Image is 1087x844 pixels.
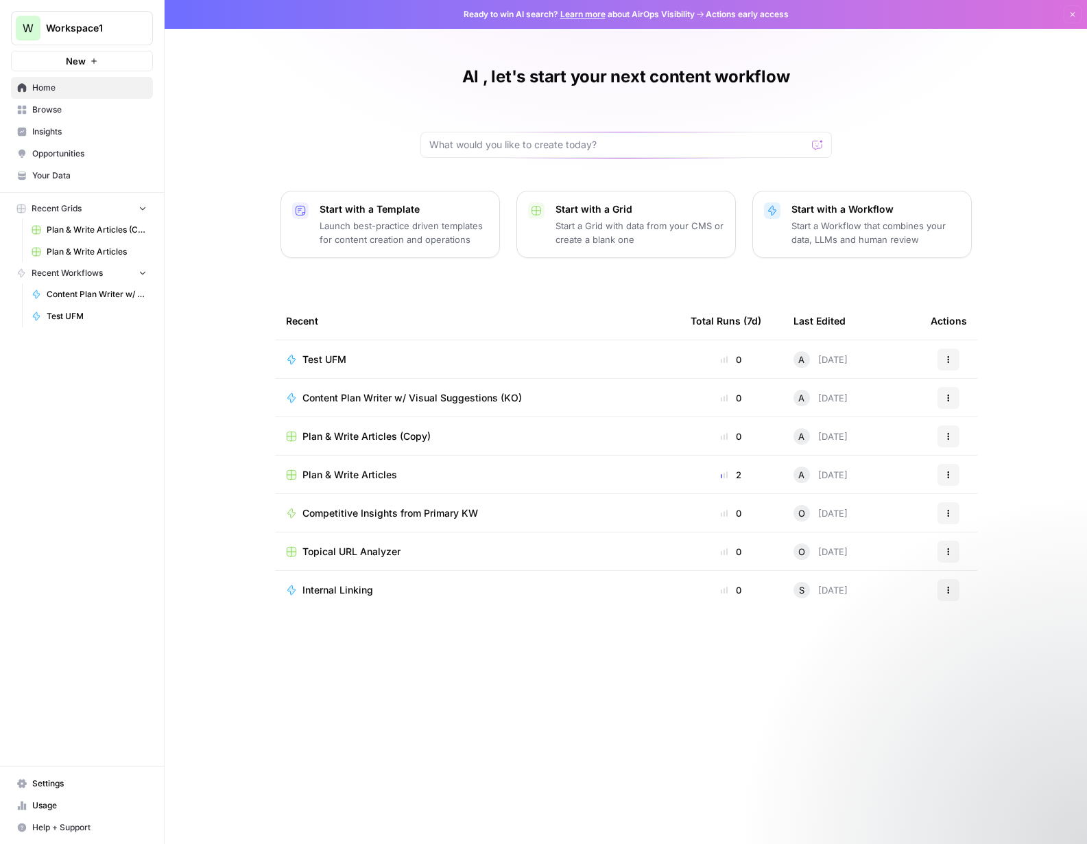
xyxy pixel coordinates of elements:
[286,545,669,559] a: Topical URL Analyzer
[32,267,103,279] span: Recent Workflows
[798,353,804,366] span: A
[793,467,848,483] div: [DATE]
[11,51,153,71] button: New
[32,126,147,138] span: Insights
[706,8,789,21] span: Actions early access
[302,468,397,482] span: Plan & Write Articles
[793,543,848,560] div: [DATE]
[302,506,478,520] span: Competitive Insights from Primary KW
[286,468,669,482] a: Plan & Write Articles
[691,391,772,405] div: 0
[691,545,772,559] div: 0
[429,138,807,152] input: What would you like to create today?
[691,506,772,520] div: 0
[11,795,153,817] a: Usage
[11,198,153,219] button: Recent Grids
[302,545,401,559] span: Topical URL Analyzer
[46,21,129,35] span: Workspace1
[32,821,147,834] span: Help + Support
[752,191,972,258] button: Start with a WorkflowStart a Workflow that combines your data, LLMs and human review
[691,430,772,443] div: 0
[47,224,147,236] span: Plan & Write Articles (Copy)
[32,169,147,182] span: Your Data
[516,191,736,258] button: Start with a GridStart a Grid with data from your CMS or create a blank one
[286,302,669,340] div: Recent
[798,430,804,443] span: A
[32,148,147,160] span: Opportunities
[47,310,147,323] span: Test UFM
[11,77,153,99] a: Home
[280,191,500,258] button: Start with a TemplateLaunch best-practice driven templates for content creation and operations
[302,391,522,405] span: Content Plan Writer w/ Visual Suggestions (KO)
[798,391,804,405] span: A
[793,390,848,406] div: [DATE]
[793,302,846,340] div: Last Edited
[560,9,606,19] a: Learn more
[25,219,153,241] a: Plan & Write Articles (Copy)
[11,11,153,45] button: Workspace: Workspace1
[799,583,804,597] span: S
[691,353,772,366] div: 0
[286,353,669,366] a: Test UFM
[556,202,724,216] p: Start with a Grid
[32,82,147,94] span: Home
[25,241,153,263] a: Plan & Write Articles
[32,104,147,116] span: Browse
[286,506,669,520] a: Competitive Insights from Primary KW
[931,302,967,340] div: Actions
[11,773,153,795] a: Settings
[302,583,373,597] span: Internal Linking
[798,506,805,520] span: O
[302,430,431,443] span: Plan & Write Articles (Copy)
[798,468,804,482] span: A
[11,165,153,187] a: Your Data
[286,583,669,597] a: Internal Linking
[462,66,790,88] h1: Al , let's start your next content workflow
[66,54,86,68] span: New
[25,305,153,327] a: Test UFM
[691,468,772,482] div: 2
[11,263,153,283] button: Recent Workflows
[464,8,695,21] span: Ready to win AI search? about AirOps Visibility
[791,202,960,216] p: Start with a Workflow
[11,817,153,839] button: Help + Support
[302,353,346,366] span: Test UFM
[32,799,147,812] span: Usage
[25,283,153,305] a: Content Plan Writer w/ Visual Suggestions (KO)
[47,246,147,258] span: Plan & Write Articles
[320,202,488,216] p: Start with a Template
[793,428,848,445] div: [DATE]
[793,582,848,598] div: [DATE]
[11,143,153,165] a: Opportunities
[793,351,848,368] div: [DATE]
[11,99,153,121] a: Browse
[793,505,848,521] div: [DATE]
[32,202,82,215] span: Recent Grids
[556,219,724,246] p: Start a Grid with data from your CMS or create a blank one
[691,302,761,340] div: Total Runs (7d)
[47,288,147,301] span: Content Plan Writer w/ Visual Suggestions (KO)
[798,545,805,559] span: O
[691,583,772,597] div: 0
[791,219,960,246] p: Start a Workflow that combines your data, LLMs and human review
[286,430,669,443] a: Plan & Write Articles (Copy)
[11,121,153,143] a: Insights
[23,20,34,36] span: W
[32,777,147,790] span: Settings
[286,391,669,405] a: Content Plan Writer w/ Visual Suggestions (KO)
[320,219,488,246] p: Launch best-practice driven templates for content creation and operations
